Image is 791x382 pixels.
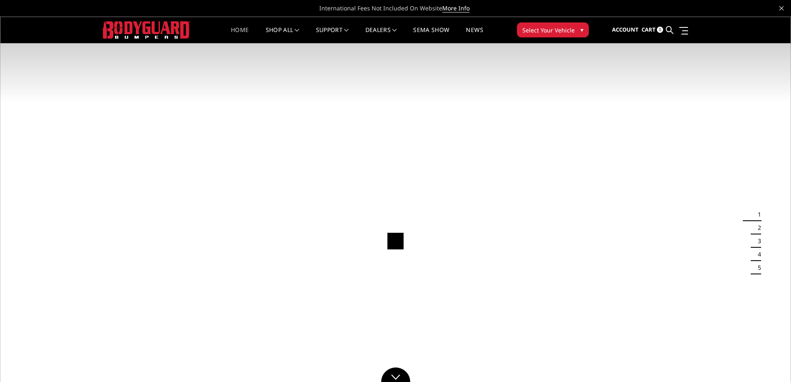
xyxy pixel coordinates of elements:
button: 5 of 5 [753,261,761,274]
a: Support [316,27,349,43]
button: 2 of 5 [753,221,761,234]
a: More Info [442,4,470,12]
span: Account [612,26,639,33]
span: 0 [657,27,663,33]
span: Cart [642,26,656,33]
button: 1 of 5 [753,208,761,221]
a: Click to Down [381,367,410,382]
a: shop all [266,27,299,43]
a: Dealers [365,27,397,43]
button: 4 of 5 [753,248,761,261]
img: BODYGUARD BUMPERS [103,21,190,38]
a: News [466,27,483,43]
button: Select Your Vehicle [517,22,589,37]
span: Select Your Vehicle [522,26,575,35]
span: ▾ [580,25,583,34]
a: Home [231,27,249,43]
button: 3 of 5 [753,234,761,248]
a: SEMA Show [413,27,449,43]
a: Account [612,19,639,41]
a: Cart 0 [642,19,663,41]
